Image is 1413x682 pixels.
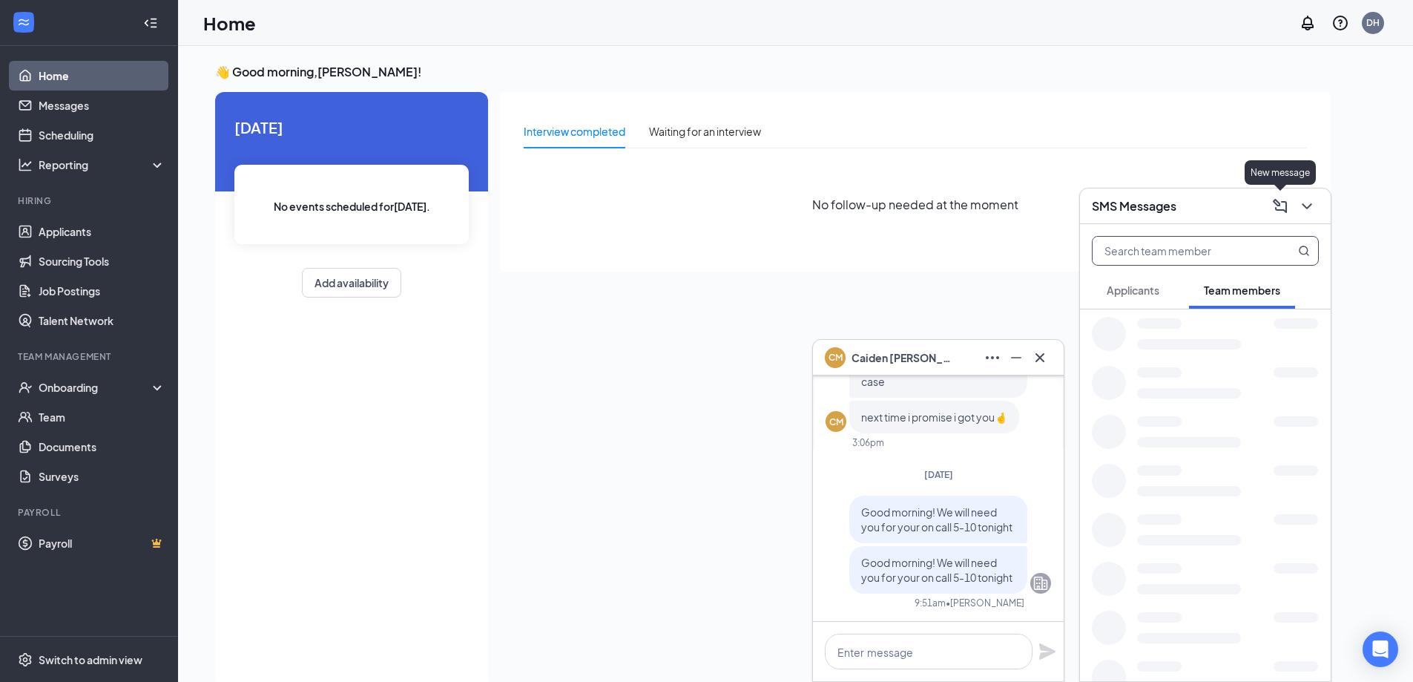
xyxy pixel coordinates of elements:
div: Reporting [39,157,166,172]
span: Good morning! We will need you for your on call 5-10 tonight [861,556,1012,584]
a: Documents [39,432,165,462]
a: Talent Network [39,306,165,335]
svg: UserCheck [18,380,33,395]
span: Applicants [1107,283,1159,297]
a: Applicants [39,217,165,246]
span: [DATE] [924,469,953,480]
svg: Notifications [1299,14,1317,32]
svg: Minimize [1007,349,1025,367]
svg: Company [1032,574,1050,592]
div: Switch to admin view [39,652,142,667]
svg: Cross [1031,349,1049,367]
a: Scheduling [39,120,165,150]
button: Minimize [1004,346,1028,370]
svg: Collapse [143,16,158,30]
div: 9:51am [915,597,946,609]
div: Onboarding [39,380,153,395]
button: Ellipses [981,346,1004,370]
button: ComposeMessage [1268,194,1292,218]
svg: WorkstreamLogo [16,15,31,30]
svg: Plane [1038,643,1056,660]
svg: ComposeMessage [1271,197,1289,215]
svg: MagnifyingGlass [1298,245,1310,257]
span: Good morning! We will need you for your on call 5-10 tonight [861,505,1012,534]
button: Add availability [302,268,401,298]
div: Payroll [18,506,162,519]
span: [DATE] [234,116,469,139]
a: Home [39,61,165,91]
h1: Home [203,10,256,36]
span: next time i promise i got you🤞 [861,410,1007,424]
a: Sourcing Tools [39,246,165,276]
div: Interview completed [524,123,625,140]
span: Team members [1204,283,1280,297]
div: Hiring [18,194,162,207]
svg: ChevronDown [1298,197,1316,215]
div: Open Intercom Messenger [1363,632,1398,667]
span: Caiden [PERSON_NAME] [852,350,955,366]
a: Messages [39,91,165,120]
svg: Ellipses [984,349,1001,367]
h3: SMS Messages [1092,198,1176,214]
input: Search team member [1093,237,1268,265]
svg: Analysis [18,157,33,172]
a: PayrollCrown [39,528,165,558]
svg: QuestionInfo [1331,14,1349,32]
a: Surveys [39,462,165,491]
button: Cross [1028,346,1052,370]
button: ChevronDown [1295,194,1319,218]
div: Waiting for an interview [649,123,761,140]
span: No events scheduled for [DATE] . [274,198,430,214]
div: New message [1245,160,1316,185]
a: Team [39,402,165,432]
span: • [PERSON_NAME] [946,597,1024,609]
svg: Settings [18,652,33,667]
h3: 👋 Good morning, [PERSON_NAME] ! [215,64,1331,80]
div: Team Management [18,350,162,363]
div: CM [829,416,843,428]
a: Job Postings [39,276,165,306]
span: No follow-up needed at the moment [812,195,1018,214]
div: DH [1366,16,1380,29]
div: 3:06pm [852,436,884,449]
